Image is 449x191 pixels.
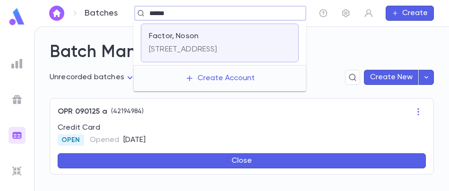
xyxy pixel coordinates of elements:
[11,58,23,69] img: reports_grey.c525e4749d1bce6a11f5fe2a8de1b229.svg
[90,135,120,145] p: Opened
[58,134,426,146] div: [DATE]
[386,6,434,21] button: Create
[58,123,426,133] p: Credit Card
[50,42,434,63] h2: Batch Manager
[11,130,23,141] img: batches_gradient.0a22e14384a92aa4cd678275c0c39cc4.svg
[58,136,84,144] span: Open
[149,32,199,41] p: Factor, Noson
[149,45,217,54] p: [STREET_ADDRESS]
[11,166,23,177] img: imports_grey.530a8a0e642e233f2baf0ef88e8c9fcb.svg
[178,69,262,87] button: Create Account
[107,107,144,116] p: ( 42194984 )
[58,153,426,168] button: Close
[51,9,62,17] img: home_white.a664292cf8c1dea59945f0da9f25487c.svg
[364,70,419,85] button: Create New
[50,74,124,81] span: Unrecorded batches
[58,107,107,116] p: OPR 090125 a
[50,70,136,85] div: Unrecorded batches
[8,8,26,26] img: logo
[11,94,23,105] img: campaigns_grey.99e729a5f7ee94e3726e6486bddda8f1.svg
[85,8,118,18] p: Batches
